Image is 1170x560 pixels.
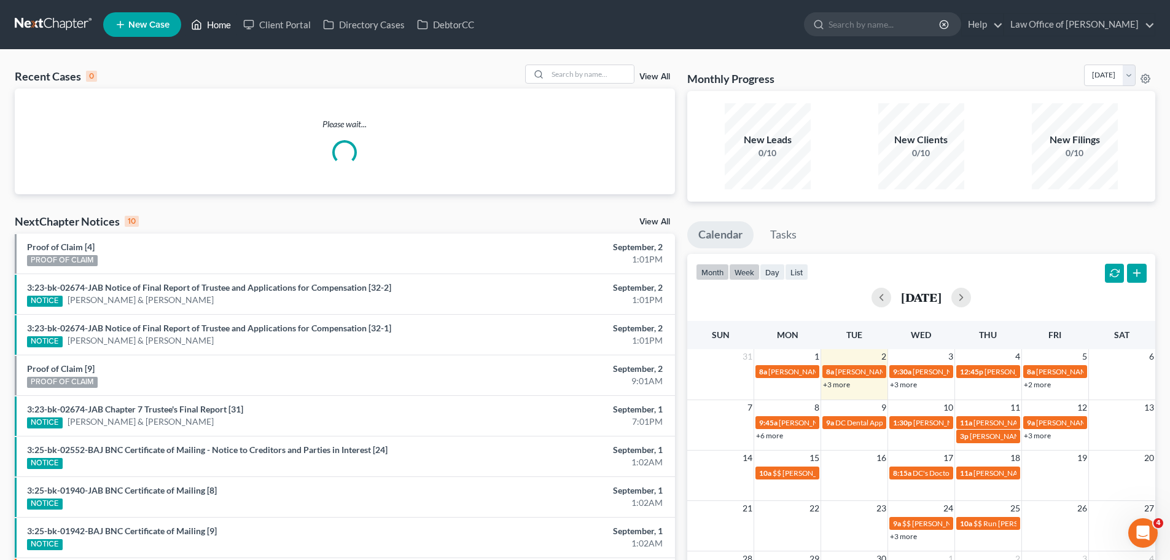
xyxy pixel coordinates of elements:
span: $$ [PERSON_NAME] first payment is due $400 [773,468,922,478]
a: +3 more [890,380,917,389]
a: +2 more [1024,380,1051,389]
div: NOTICE [27,296,63,307]
div: PROOF OF CLAIM [27,255,98,266]
div: 1:01PM [459,334,663,347]
span: 12 [1076,400,1088,415]
span: 18 [1009,451,1021,465]
a: 3:25-bk-01940-JAB BNC Certificate of Mailing [8] [27,485,217,495]
span: [PERSON_NAME] [835,367,893,376]
span: DC's Doctors Appt - Annual Physical [913,468,1029,478]
span: 26 [1076,501,1088,516]
div: New Filings [1032,133,1118,147]
span: 9a [826,418,834,427]
button: list [785,264,808,280]
p: Please wait... [15,118,675,130]
span: 16 [875,451,887,465]
div: 0/10 [878,147,964,159]
span: 2 [880,349,887,364]
span: 22 [808,501,821,516]
a: 3:25-bk-02552-BAJ BNC Certificate of Mailing - Notice to Creditors and Parties in Interest [24] [27,444,388,455]
span: [PERSON_NAME] - search Brevard County clerk of courts [973,418,1158,427]
a: [PERSON_NAME] & [PERSON_NAME] [68,416,214,428]
a: Home [185,14,237,36]
a: DebtorCC [411,14,480,36]
div: NextChapter Notices [15,214,139,229]
span: New Case [128,20,170,30]
div: September, 2 [459,241,663,253]
div: NOTICE [27,539,63,550]
span: 8a [826,367,834,376]
span: 8a [759,367,767,376]
a: 3:25-bk-01942-BAJ BNC Certificate of Mailing [9] [27,526,217,536]
a: View All [639,73,670,81]
span: 13 [1143,400,1155,415]
span: [PERSON_NAME] [PHONE_NUMBER] [913,367,1037,376]
span: 14 [741,451,754,465]
span: 8 [813,400,821,415]
span: 6 [1148,349,1155,364]
span: [PERSON_NAME] coming in for 341 [779,418,894,427]
a: Client Portal [237,14,317,36]
span: 23 [875,501,887,516]
h2: [DATE] [901,291,942,304]
a: Tasks [759,221,808,248]
a: 3:23-bk-02674-JAB Notice of Final Report of Trustee and Applications for Compensation [32-1] [27,323,391,333]
div: September, 2 [459,322,663,334]
div: 1:02AM [459,497,663,509]
iframe: Intercom live chat [1128,518,1158,548]
div: 1:01PM [459,253,663,266]
span: [PERSON_NAME] paying $500?? [1036,418,1141,427]
div: NOTICE [27,499,63,510]
div: September, 1 [459,444,663,456]
a: View All [639,218,670,226]
div: New Leads [725,133,811,147]
span: [PERSON_NAME] [768,367,826,376]
span: 1:30p [893,418,912,427]
span: 17 [942,451,954,465]
input: Search by name... [548,65,634,83]
span: 11a [960,418,972,427]
div: Recent Cases [15,69,97,84]
a: +6 more [756,431,783,440]
div: NOTICE [27,336,63,347]
span: 24 [942,501,954,516]
a: Directory Cases [317,14,411,36]
h3: Monthly Progress [687,71,774,86]
span: 12:45p [960,367,983,376]
span: $$ Run [PERSON_NAME] payment $400 [973,519,1104,528]
button: week [729,264,760,280]
span: 25 [1009,501,1021,516]
span: Sat [1114,329,1129,340]
div: PROOF OF CLAIM [27,377,98,388]
div: 7:01PM [459,416,663,428]
a: Help [962,14,1003,36]
span: 10 [942,400,954,415]
span: 3p [960,432,969,441]
div: NOTICE [27,417,63,428]
span: 21 [741,501,754,516]
span: [PERSON_NAME] [PHONE_NUMBER] [913,418,1037,427]
span: Sun [712,329,730,340]
span: 19 [1076,451,1088,465]
span: 20 [1143,451,1155,465]
span: 5 [1081,349,1088,364]
div: September, 2 [459,282,663,294]
span: 4 [1153,518,1163,528]
span: 11a [960,468,972,478]
div: 1:02AM [459,456,663,468]
div: 0/10 [1032,147,1118,159]
span: [PERSON_NAME] [973,468,1031,478]
a: Law Office of [PERSON_NAME] [1004,14,1155,36]
div: September, 1 [459,403,663,416]
span: Tue [846,329,862,340]
a: [PERSON_NAME] & [PERSON_NAME] [68,334,214,347]
div: 0 [86,71,97,82]
a: Calendar [687,221,754,248]
span: 1 [813,349,821,364]
a: [PERSON_NAME] & [PERSON_NAME] [68,294,214,306]
div: September, 1 [459,525,663,537]
span: 8:15a [893,468,911,478]
div: 0/10 [725,147,811,159]
span: 7 [746,400,754,415]
span: 4 [1014,349,1021,364]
